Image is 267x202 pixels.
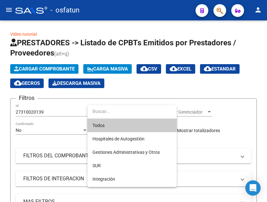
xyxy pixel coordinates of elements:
[93,163,101,168] span: SUR
[93,119,172,132] span: Todos
[93,136,145,141] span: Hospitales de Autogestión
[93,176,115,182] span: Integración
[245,180,261,196] div: Open Intercom Messenger
[87,105,177,118] input: dropdown search
[93,150,160,155] span: Gestiones Administrativas y Otros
